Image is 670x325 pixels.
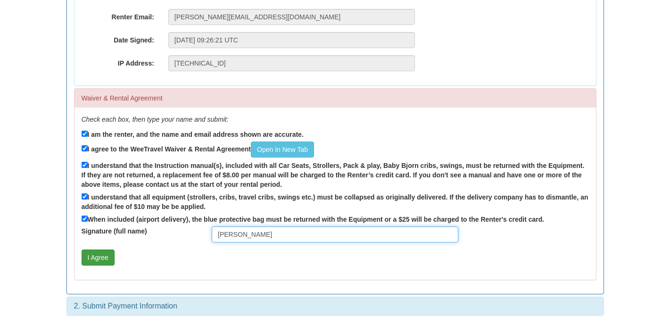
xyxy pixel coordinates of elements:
[82,214,545,224] label: When included (airport delivery), the blue protective bag must be returned with the Equipment or ...
[82,192,589,211] label: I understand that all equipment (strollers, cribs, travel cribs, swings etc.) must be collapsed a...
[82,145,88,151] input: I agree to the WeeTravel Waiver & Rental AgreementOpen In New Tab
[82,250,115,266] button: I Agree
[74,89,596,108] div: Waiver & Rental Agreement
[82,131,88,137] input: I am the renter, and the name and email address shown are accurate.
[82,129,304,139] label: I am the renter, and the name and email address shown are accurate.
[82,193,88,200] input: I understand that all equipment (strollers, cribs, travel cribs, swings etc.) must be collapsed a...
[74,55,161,68] label: IP Address:
[82,142,314,158] label: I agree to the WeeTravel Waiver & Rental Agreement
[82,160,589,189] label: I understand that the Instruction manual(s), included with all Car Seats, Strollers, Pack & play,...
[251,142,314,158] a: Open In New Tab
[82,216,88,222] input: When included (airport delivery), the blue protective bag must be returned with the Equipment or ...
[74,226,205,236] label: Signature (full name)
[82,116,229,123] em: Check each box, then type your name and submit:
[82,162,88,168] input: I understand that the Instruction manual(s), included with all Car Seats, Strollers, Pack & play,...
[74,302,596,310] h3: 2. Submit Payment Information
[212,226,458,242] input: Full Name
[74,32,161,45] label: Date Signed:
[74,9,161,22] label: Renter Email:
